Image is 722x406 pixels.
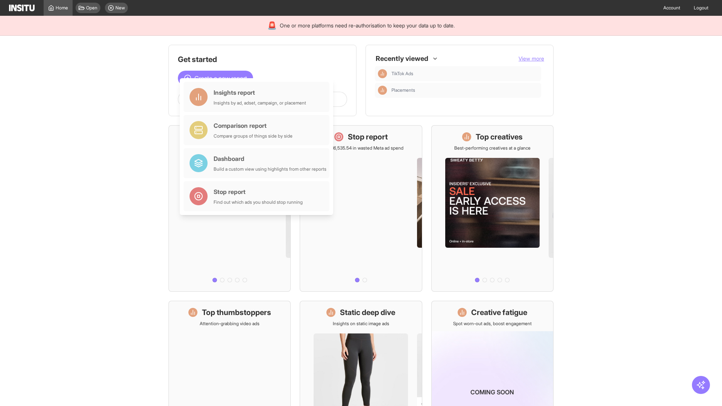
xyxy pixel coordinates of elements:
[214,154,326,163] div: Dashboard
[280,22,455,29] span: One or more platforms need re-authorisation to keep your data up to date.
[391,71,538,77] span: TikTok Ads
[56,5,68,11] span: Home
[202,307,271,318] h1: Top thumbstoppers
[378,86,387,95] div: Insights
[214,166,326,172] div: Build a custom view using highlights from other reports
[115,5,125,11] span: New
[178,54,347,65] h1: Get started
[267,20,277,31] div: 🚨
[214,199,303,205] div: Find out which ads you should stop running
[391,71,413,77] span: TikTok Ads
[431,125,554,292] a: Top creativesBest-performing creatives at a glance
[333,321,389,327] p: Insights on static image ads
[391,87,538,93] span: Placements
[519,55,544,62] button: View more
[340,307,395,318] h1: Static deep dive
[214,100,306,106] div: Insights by ad, adset, campaign, or placement
[300,125,422,292] a: Stop reportSave £16,535.54 in wasted Meta ad spend
[378,69,387,78] div: Insights
[200,321,259,327] p: Attention-grabbing video ads
[348,132,388,142] h1: Stop report
[454,145,531,151] p: Best-performing creatives at a glance
[319,145,403,151] p: Save £16,535.54 in wasted Meta ad spend
[168,125,291,292] a: What's live nowSee all active ads instantly
[214,88,306,97] div: Insights report
[476,132,523,142] h1: Top creatives
[214,133,293,139] div: Compare groups of things side by side
[178,71,253,86] button: Create a new report
[86,5,97,11] span: Open
[9,5,35,11] img: Logo
[214,121,293,130] div: Comparison report
[214,187,303,196] div: Stop report
[391,87,415,93] span: Placements
[194,74,247,83] span: Create a new report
